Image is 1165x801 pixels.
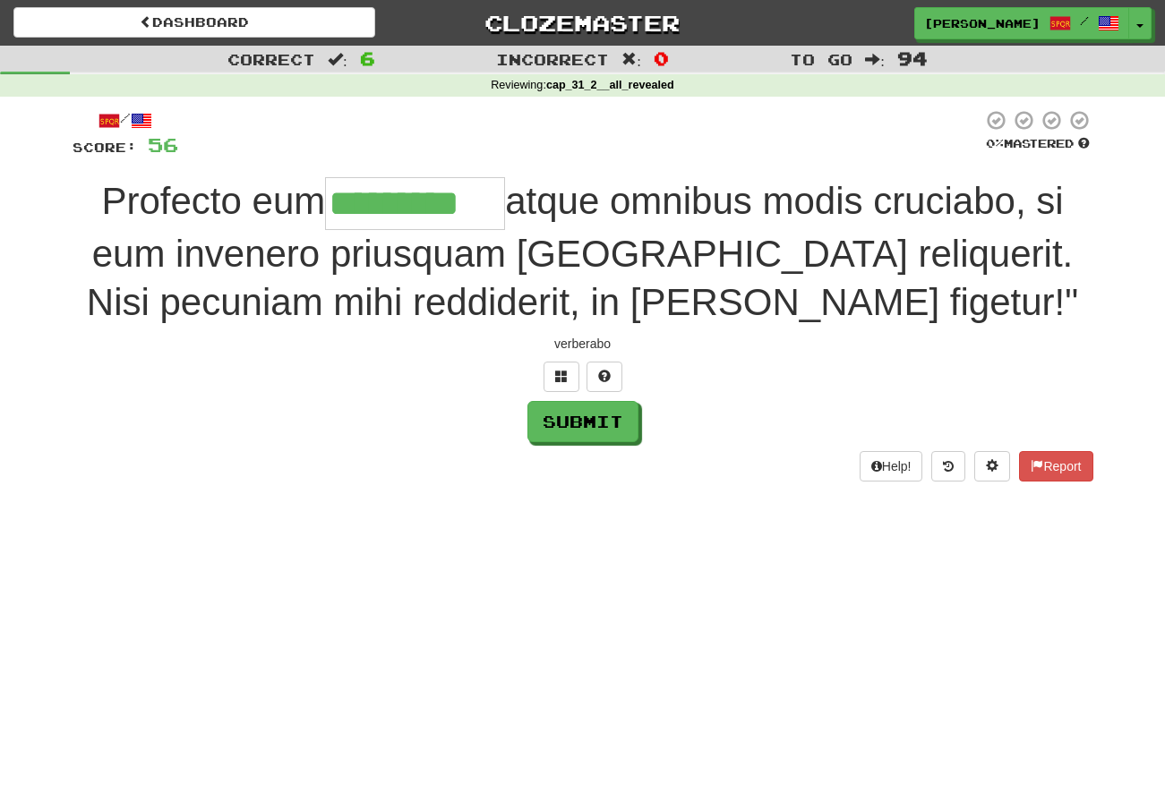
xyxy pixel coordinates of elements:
[544,362,579,392] button: Switch sentence to multiple choice alt+p
[587,362,622,392] button: Single letter hint - you only get 1 per sentence and score half the points! alt+h
[402,7,764,38] a: Clozemaster
[790,50,852,68] span: To go
[1080,14,1089,27] span: /
[360,47,375,69] span: 6
[148,133,178,156] span: 56
[496,50,609,68] span: Incorrect
[227,50,315,68] span: Correct
[621,52,641,67] span: :
[897,47,928,69] span: 94
[73,140,137,155] span: Score:
[865,52,885,67] span: :
[527,401,638,442] button: Submit
[914,7,1129,39] a: [PERSON_NAME] /
[654,47,669,69] span: 0
[546,79,674,91] strong: cap_31_2__all_revealed
[328,52,347,67] span: :
[982,136,1093,152] div: Mastered
[101,180,325,222] span: Profecto eum
[87,180,1078,323] span: atque omnibus modis cruciabo, si eum invenero priusquam [GEOGRAPHIC_DATA] reliquerit. Nisi pecuni...
[924,15,1041,31] span: [PERSON_NAME]
[1019,451,1092,481] button: Report
[13,7,375,38] a: Dashboard
[931,451,965,481] button: Round history (alt+y)
[860,451,923,481] button: Help!
[986,136,1004,150] span: 0 %
[73,335,1093,353] div: verberabo
[73,109,178,132] div: /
